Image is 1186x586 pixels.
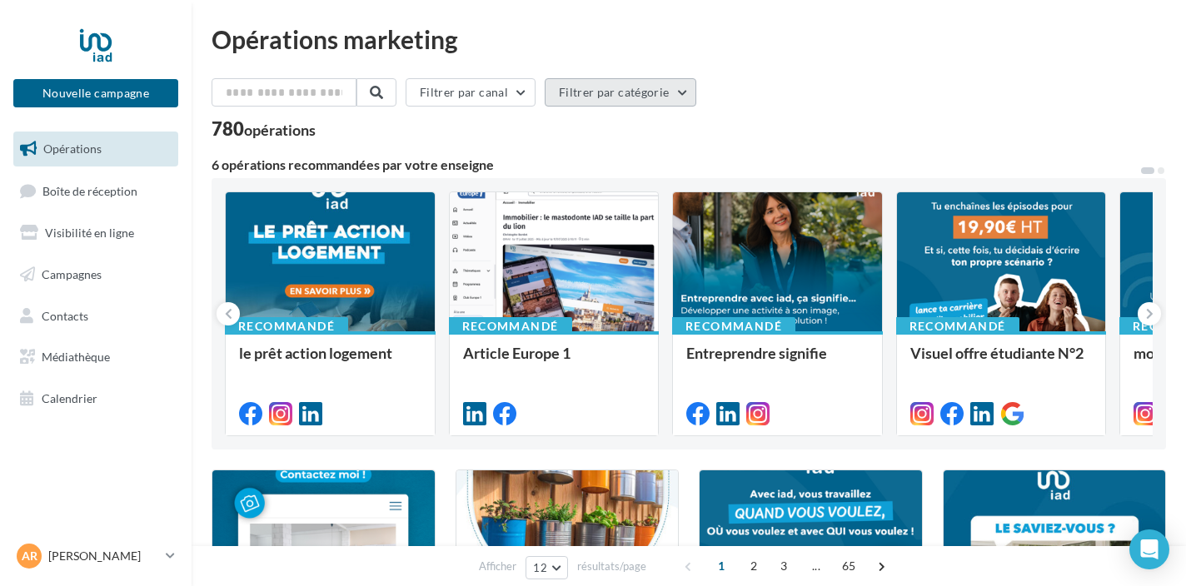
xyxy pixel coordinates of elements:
[672,317,795,335] div: Recommandé
[10,173,182,209] a: Boîte de réception
[10,381,182,416] a: Calendrier
[577,559,646,574] span: résultats/page
[43,142,102,156] span: Opérations
[212,27,1166,52] div: Opérations marketing
[225,317,348,335] div: Recommandé
[22,548,37,564] span: AR
[42,308,88,322] span: Contacts
[770,553,797,579] span: 3
[449,317,572,335] div: Recommandé
[13,79,178,107] button: Nouvelle campagne
[10,340,182,375] a: Médiathèque
[10,216,182,251] a: Visibilité en ligne
[212,120,316,138] div: 780
[212,158,1139,171] div: 6 opérations recommandées par votre enseigne
[463,344,571,362] span: Article Europe 1
[533,561,547,574] span: 12
[686,344,827,362] span: Entreprendre signifie
[545,78,696,107] button: Filtrer par catégorie
[740,553,767,579] span: 2
[42,267,102,281] span: Campagnes
[479,559,516,574] span: Afficher
[42,350,110,364] span: Médiathèque
[10,257,182,292] a: Campagnes
[45,226,134,240] span: Visibilité en ligne
[803,553,830,579] span: ...
[835,553,863,579] span: 65
[1129,529,1169,569] div: Open Intercom Messenger
[910,344,1084,362] span: Visuel offre étudiante N°2
[406,78,536,107] button: Filtrer par canal
[896,317,1019,335] div: Recommandé
[239,344,392,362] span: le prêt action logement
[13,540,178,572] a: AR [PERSON_NAME]
[708,553,735,579] span: 1
[244,122,316,137] div: opérations
[42,391,97,405] span: Calendrier
[526,556,568,579] button: 12
[48,548,159,564] p: [PERSON_NAME]
[10,132,182,166] a: Opérations
[10,299,182,334] a: Contacts
[42,183,137,197] span: Boîte de réception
